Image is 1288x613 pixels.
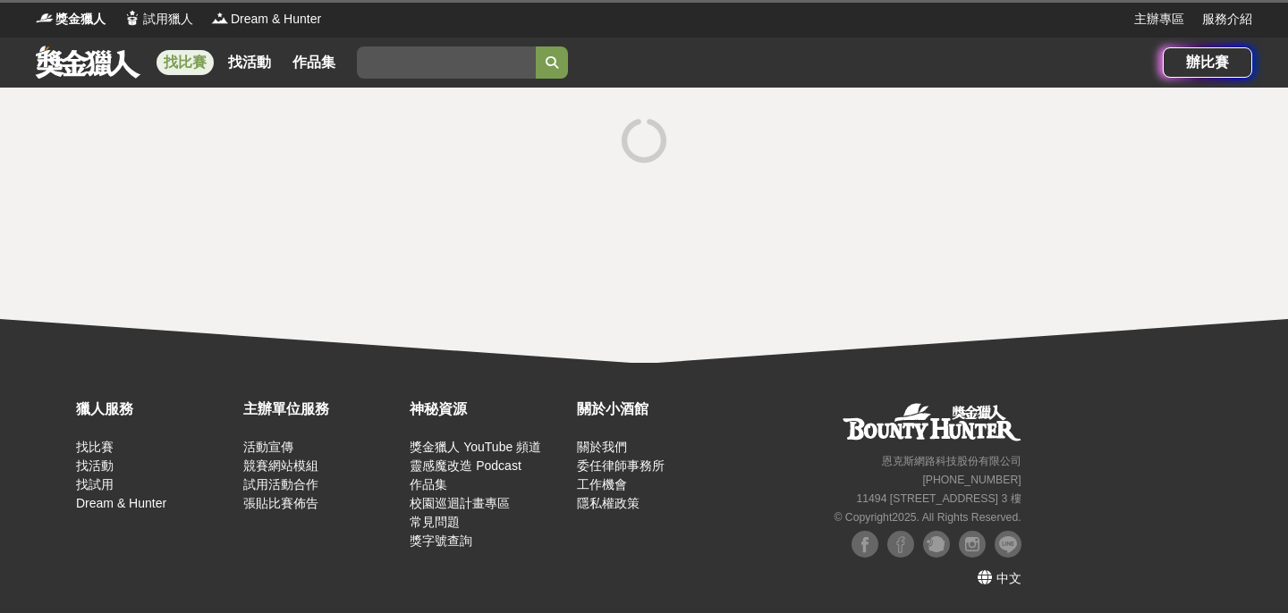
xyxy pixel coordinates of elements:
[410,477,447,491] a: 作品集
[410,458,521,473] a: 靈感魔改造 Podcast
[1202,10,1252,29] a: 服務介紹
[410,496,510,510] a: 校園巡迴計畫專區
[76,440,114,454] a: 找比賽
[76,477,114,491] a: 找試用
[410,399,568,420] div: 神秘資源
[36,10,106,29] a: Logo獎金獵人
[834,511,1021,524] small: © Copyright 2025 . All Rights Reserved.
[996,571,1021,585] span: 中文
[285,50,343,75] a: 作品集
[856,492,1021,505] small: 11494 [STREET_ADDRESS] 3 樓
[76,399,234,420] div: 獵人服務
[211,10,321,29] a: LogoDream & Hunter
[852,531,878,558] img: Facebook
[231,10,321,29] span: Dream & Hunter
[55,10,106,29] span: 獎金獵人
[143,10,193,29] span: 試用獵人
[221,50,278,75] a: 找活動
[882,455,1021,467] small: 恩克斯網路科技股份有限公司
[76,496,166,510] a: Dream & Hunter
[995,531,1021,558] img: LINE
[243,458,318,473] a: 競賽網站模組
[243,399,402,420] div: 主辦單位服務
[243,496,318,510] a: 張貼比賽佈告
[577,477,627,491] a: 工作機會
[577,399,735,420] div: 關於小酒館
[123,10,193,29] a: Logo試用獵人
[923,531,950,558] img: Plurk
[577,496,640,510] a: 隱私權政策
[1163,47,1252,78] a: 辦比賽
[243,440,293,454] a: 活動宣傳
[123,9,141,27] img: Logo
[922,474,1021,486] small: [PHONE_NUMBER]
[36,9,54,27] img: Logo
[1134,10,1184,29] a: 主辦專區
[410,440,541,454] a: 獎金獵人 YouTube 頻道
[410,533,472,548] a: 獎字號查詢
[243,477,318,491] a: 試用活動合作
[211,9,229,27] img: Logo
[410,515,460,529] a: 常見問題
[887,531,914,558] img: Facebook
[157,50,214,75] a: 找比賽
[959,531,986,558] img: Instagram
[76,458,114,473] a: 找活動
[577,440,627,454] a: 關於我們
[577,458,665,473] a: 委任律師事務所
